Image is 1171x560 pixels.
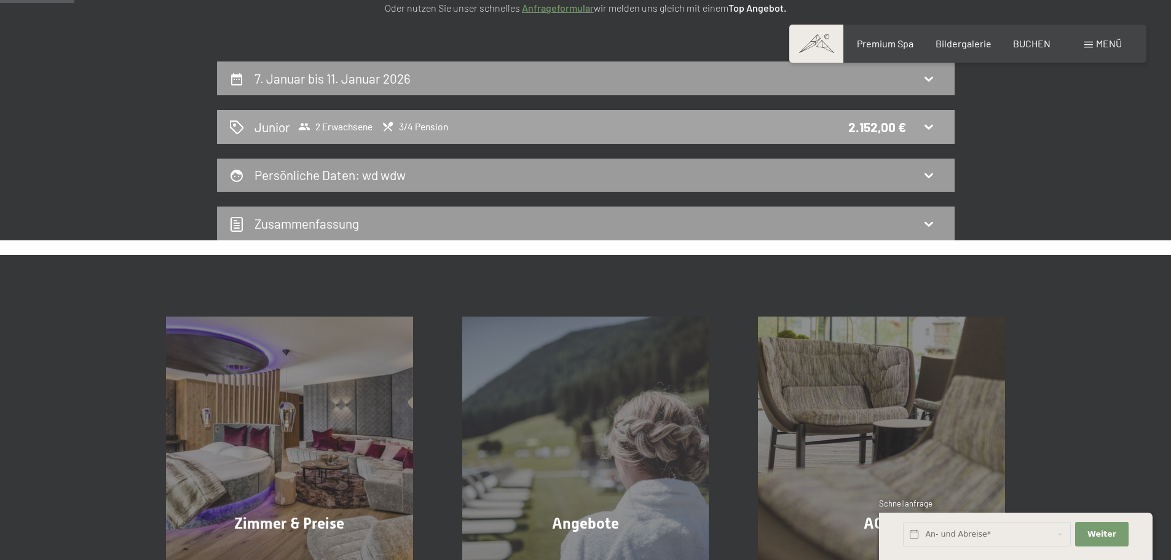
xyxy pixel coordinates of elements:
[936,37,992,49] a: Bildergalerie
[728,2,786,14] strong: Top Angebot.
[382,120,448,133] span: 3/4 Pension
[254,71,411,86] h2: 7. Januar bis 11. Januar 2026
[1096,37,1122,49] span: Menü
[1013,37,1051,49] a: BUCHEN
[1087,529,1116,540] span: Weiter
[254,167,406,183] h2: Persönliche Daten : wd wdw
[298,120,373,133] span: 2 Erwachsene
[254,216,359,231] h2: Zusammen­fassung
[254,118,290,136] h2: Junior
[522,2,594,14] a: Anfrageformular
[864,515,900,532] span: AGBs
[1075,522,1128,547] button: Weiter
[552,515,619,532] span: Angebote
[234,515,344,532] span: Zimmer & Preise
[879,499,932,508] span: Schnellanfrage
[857,37,913,49] a: Premium Spa
[848,118,906,136] div: 2.152,00 €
